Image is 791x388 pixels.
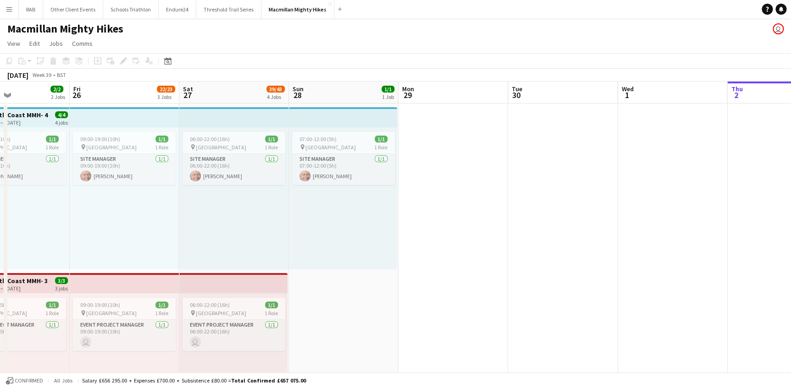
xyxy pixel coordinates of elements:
[7,39,20,48] span: View
[5,376,44,386] button: Confirmed
[7,71,28,80] div: [DATE]
[159,0,196,18] button: Endure24
[52,377,74,384] span: All jobs
[72,39,93,48] span: Comms
[231,377,306,384] span: Total Confirmed £657 075.00
[19,0,43,18] button: RAB
[68,38,96,49] a: Comms
[29,39,40,48] span: Edit
[261,0,334,18] button: Macmillan Mighty Hikes
[82,377,306,384] div: Salary £656 295.00 + Expenses £700.00 + Subsistence £80.00 =
[773,23,784,34] app-user-avatar: Liz Sutton
[103,0,159,18] button: Schools Triathlon
[43,0,103,18] button: Other Client Events
[196,0,261,18] button: Threshold Trail Series
[57,71,66,78] div: BST
[15,377,43,384] span: Confirmed
[45,38,66,49] a: Jobs
[7,22,123,36] h1: Macmillan Mighty Hikes
[49,39,63,48] span: Jobs
[4,38,24,49] a: View
[26,38,44,49] a: Edit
